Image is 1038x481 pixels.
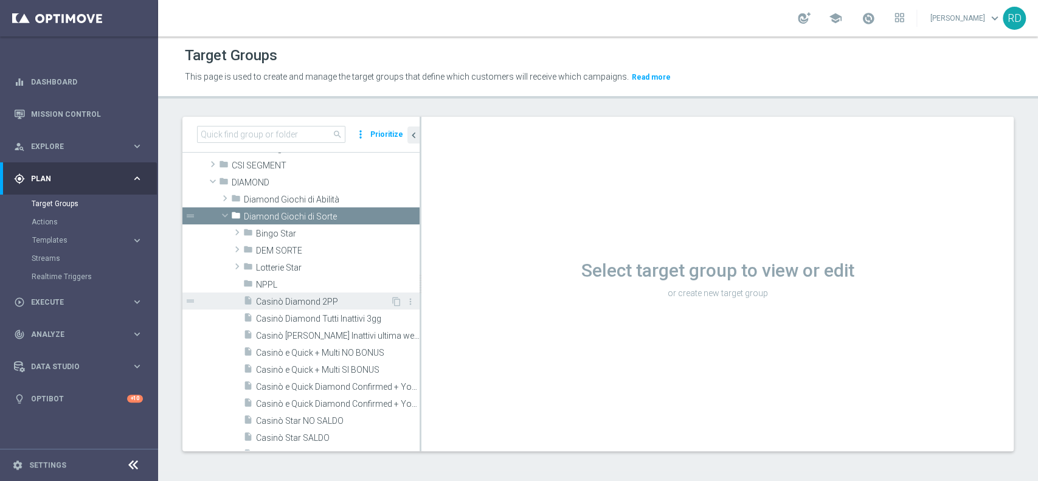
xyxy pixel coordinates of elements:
[127,395,143,403] div: +10
[32,254,126,263] a: Streams
[829,12,842,25] span: school
[407,126,420,144] button: chevron_left
[32,195,157,213] div: Target Groups
[14,66,143,98] div: Dashboard
[13,77,144,87] button: equalizer Dashboard
[31,299,131,306] span: Execute
[232,178,420,188] span: DIAMOND
[243,261,253,275] i: folder
[14,173,131,184] div: Plan
[243,449,253,463] i: insert_drive_file
[13,330,144,339] div: track_changes Analyze keyboard_arrow_right
[31,143,131,150] span: Explore
[13,394,144,404] button: lightbulb Optibot +10
[256,365,420,375] span: Casin&#xF2; e Quick &#x2B; Multi SI BONUS
[243,313,253,327] i: insert_drive_file
[131,235,143,246] i: keyboard_arrow_right
[243,244,253,258] i: folder
[29,462,66,469] a: Settings
[32,249,157,268] div: Streams
[256,416,420,426] span: Casin&#xF2; Star NO SALDO
[31,66,143,98] a: Dashboard
[256,314,420,324] span: Casin&#xF2; Diamond Tutti Inattivi 3gg
[256,246,420,256] span: DEM SORTE
[256,433,420,443] span: Casin&#xF2; Star SALDO
[31,331,131,338] span: Analyze
[421,260,1014,282] h1: Select target group to view or edit
[219,176,229,190] i: folder
[392,297,401,306] i: Duplicate Target group
[14,141,131,152] div: Explore
[988,12,1002,25] span: keyboard_arrow_down
[14,382,143,415] div: Optibot
[131,296,143,308] i: keyboard_arrow_right
[32,199,126,209] a: Target Groups
[14,329,25,340] i: track_changes
[243,227,253,241] i: folder
[631,71,672,84] button: Read more
[197,126,345,143] input: Quick find group or folder
[13,142,144,151] button: person_search Explore keyboard_arrow_right
[31,98,143,130] a: Mission Control
[131,361,143,372] i: keyboard_arrow_right
[243,415,253,429] i: insert_drive_file
[243,330,253,344] i: insert_drive_file
[243,364,253,378] i: insert_drive_file
[256,382,420,392] span: Casin&#xF2; e Quick Diamond Confirmed &#x2B; Young&#x2B; Exiting
[256,450,420,460] span: Copy of Casin&#xF2; e Quick Diamond Confirmed &#x2B; Young&#x2B; Exiting
[12,460,23,471] i: settings
[32,268,157,286] div: Realtime Triggers
[32,231,157,249] div: Templates
[243,381,253,395] i: insert_drive_file
[243,432,253,446] i: insert_drive_file
[219,159,229,173] i: folder
[14,141,25,152] i: person_search
[368,126,405,143] button: Prioritize
[13,174,144,184] button: gps_fixed Plan keyboard_arrow_right
[131,328,143,340] i: keyboard_arrow_right
[32,272,126,282] a: Realtime Triggers
[31,382,127,415] a: Optibot
[32,237,119,244] span: Templates
[243,347,253,361] i: insert_drive_file
[256,229,420,239] span: Bingo Star
[13,362,144,372] button: Data Studio keyboard_arrow_right
[14,297,25,308] i: play_circle_outline
[231,193,241,207] i: folder
[13,297,144,307] button: play_circle_outline Execute keyboard_arrow_right
[256,331,420,341] span: Casin&#xF2; Diamond Tutti Inattivi ultima week
[32,213,157,231] div: Actions
[185,47,277,64] h1: Target Groups
[256,348,420,358] span: Casin&#xF2; e Quick &#x2B; Multi NO BONUS
[14,329,131,340] div: Analyze
[256,280,420,290] span: NPPL
[406,297,415,306] i: more_vert
[256,263,420,273] span: Lotterie Star
[14,297,131,308] div: Execute
[31,363,131,370] span: Data Studio
[244,212,420,222] span: Diamond Giochi di Sorte
[14,173,25,184] i: gps_fixed
[244,195,420,205] span: Diamond Giochi di Abilit&#xE0;
[243,398,253,412] i: insert_drive_file
[14,98,143,130] div: Mission Control
[243,296,253,310] i: insert_drive_file
[256,399,420,409] span: Casin&#xF2; e Quick Diamond Confirmed &#x2B; Young&#x2B; Exiting &gt; 25 anni
[929,9,1003,27] a: [PERSON_NAME]keyboard_arrow_down
[14,393,25,404] i: lightbulb
[333,130,342,139] span: search
[231,210,241,224] i: folder
[13,109,144,119] button: Mission Control
[31,175,131,182] span: Plan
[1003,7,1026,30] div: RD
[32,235,144,245] button: Templates keyboard_arrow_right
[243,279,253,292] i: folder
